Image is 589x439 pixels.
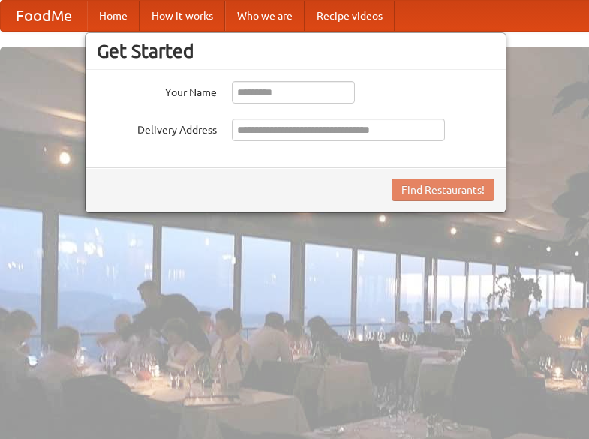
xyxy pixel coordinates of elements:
[140,1,225,31] a: How it works
[1,1,87,31] a: FoodMe
[225,1,305,31] a: Who we are
[97,119,217,137] label: Delivery Address
[87,1,140,31] a: Home
[392,179,494,201] button: Find Restaurants!
[305,1,395,31] a: Recipe videos
[97,81,217,100] label: Your Name
[97,40,494,62] h3: Get Started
